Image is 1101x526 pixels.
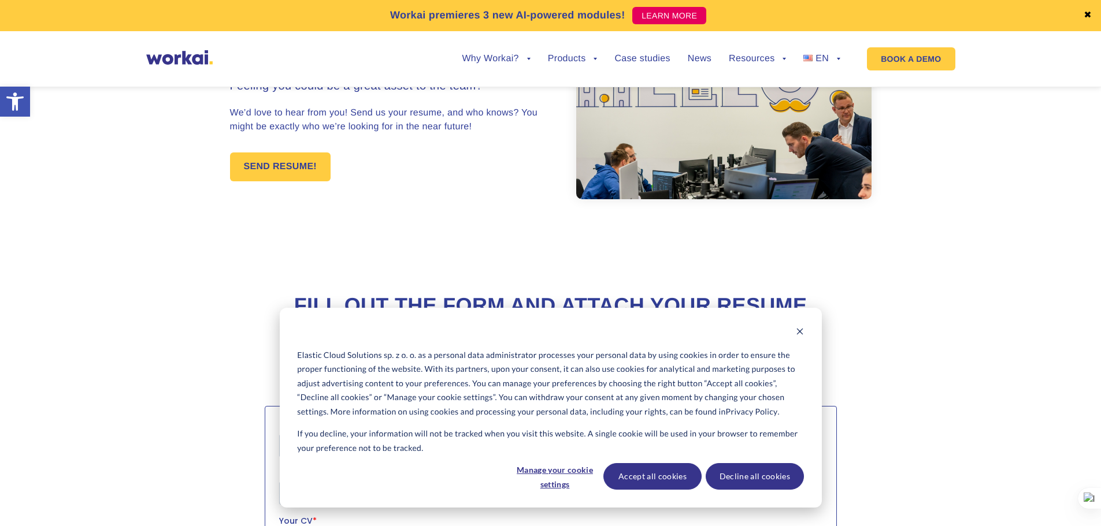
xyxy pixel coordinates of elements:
[867,47,955,70] a: BOOK A DEMO
[548,54,598,64] a: Products
[706,463,804,490] button: Decline all cookies
[729,54,786,64] a: Resources
[3,282,538,325] span: I hereby consent to the processing of my personal data of a special category contained in my appl...
[3,223,10,231] input: I hereby consent to the processing of the personal data I have provided during the recruitment pr...
[603,463,702,490] button: Accept all cookies
[272,47,364,59] span: Mobile phone number
[510,463,599,490] button: Manage your cookie settings
[796,326,804,340] button: Dismiss cookie banner
[462,54,530,64] a: Why Workai?
[688,54,711,64] a: News
[297,348,803,419] p: Elastic Cloud Solutions sp. z o. o. as a personal data administrator processes your personal data...
[390,8,625,23] p: Workai premieres 3 new AI-powered modules!
[815,54,829,64] span: EN
[169,372,224,383] a: Privacy Policy
[230,292,872,320] h2: Fill out the form and attach your resume
[230,152,331,181] a: SEND RESUME!
[3,283,10,291] input: I hereby consent to the processing of my personal data of a special category contained in my appl...
[632,7,706,24] a: LEARN MORE
[230,108,538,132] span: We’d love to hear from you! Send us your resume, and who knows? You might be exactly who we’re lo...
[297,427,803,455] p: If you decline, your information will not be tracked when you visit this website. A single cookie...
[1084,11,1092,20] a: ✖
[726,405,778,419] a: Privacy Policy
[3,222,522,255] span: I hereby consent to the processing of the personal data I have provided during the recruitment pr...
[614,54,670,64] a: Case studies
[280,308,822,508] div: Cookie banner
